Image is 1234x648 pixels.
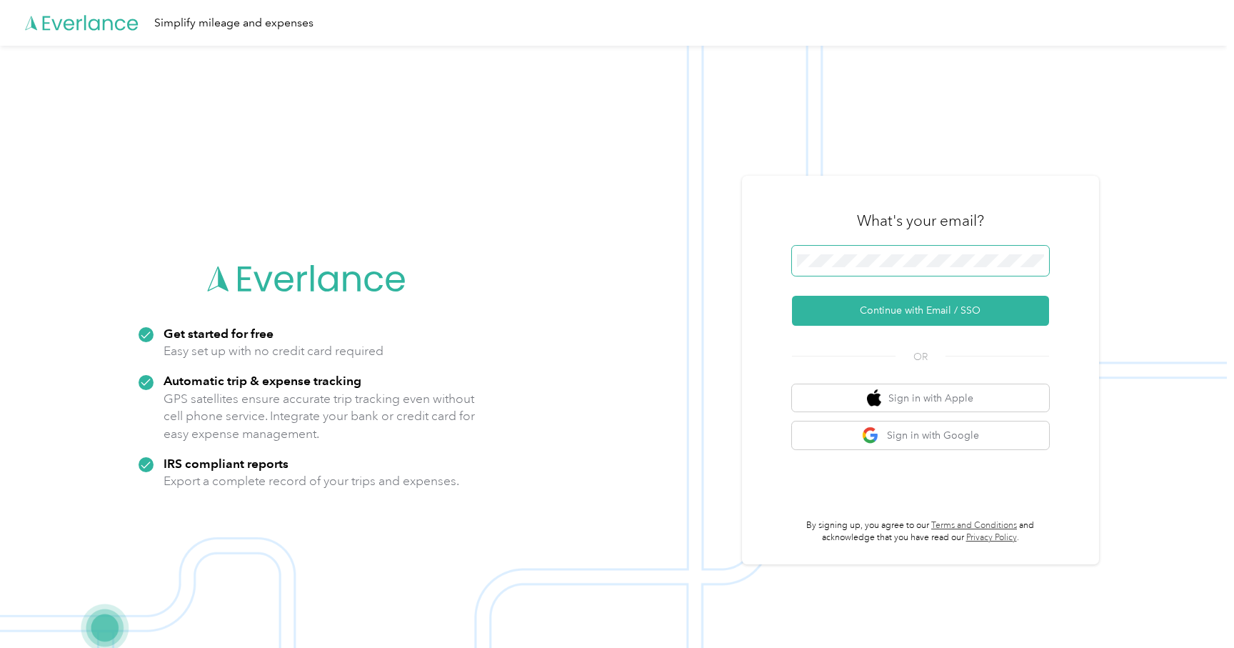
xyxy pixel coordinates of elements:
[931,520,1017,531] a: Terms and Conditions
[164,373,361,388] strong: Automatic trip & expense tracking
[792,422,1049,449] button: google logoSign in with Google
[792,384,1049,412] button: apple logoSign in with Apple
[164,326,274,341] strong: Get started for free
[792,296,1049,326] button: Continue with Email / SSO
[154,14,313,32] div: Simplify mileage and expenses
[857,211,984,231] h3: What's your email?
[792,519,1049,544] p: By signing up, you agree to our and acknowledge that you have read our .
[867,389,881,407] img: apple logo
[164,390,476,443] p: GPS satellites ensure accurate trip tracking even without cell phone service. Integrate your bank...
[164,472,459,490] p: Export a complete record of your trips and expenses.
[164,342,383,360] p: Easy set up with no credit card required
[862,427,880,444] img: google logo
[896,349,945,364] span: OR
[164,456,289,471] strong: IRS compliant reports
[966,532,1017,543] a: Privacy Policy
